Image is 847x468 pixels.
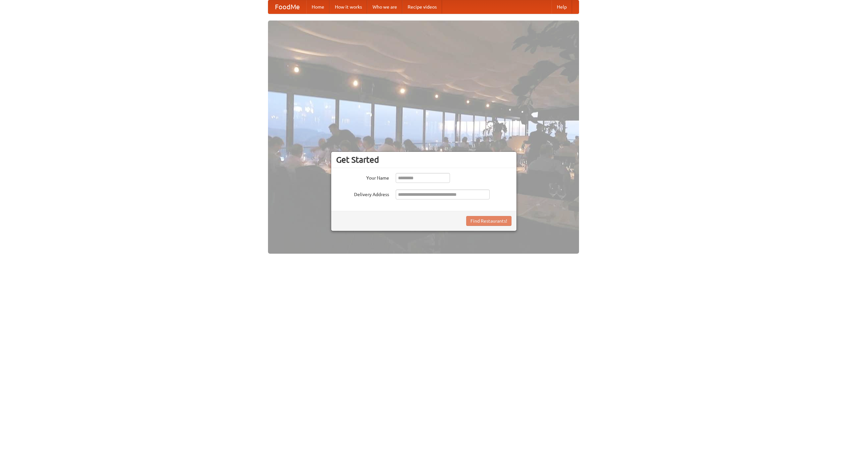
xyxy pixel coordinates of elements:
a: Who we are [367,0,402,14]
h3: Get Started [336,155,512,165]
a: Recipe videos [402,0,442,14]
button: Find Restaurants! [466,216,512,226]
a: How it works [330,0,367,14]
label: Delivery Address [336,190,389,198]
a: FoodMe [268,0,306,14]
label: Your Name [336,173,389,181]
a: Home [306,0,330,14]
a: Help [552,0,572,14]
